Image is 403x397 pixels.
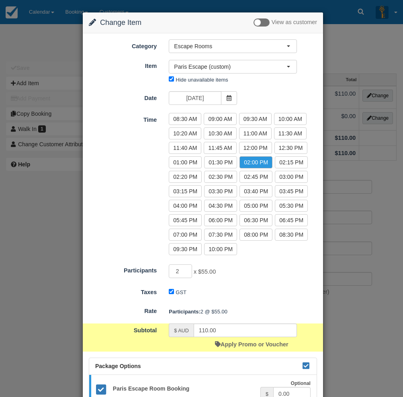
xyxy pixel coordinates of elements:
[204,243,237,255] label: 10:00 PM
[174,63,286,71] span: Paris Escape (custom)
[204,171,237,183] label: 02:30 PM
[239,113,272,125] label: 09:30 AM
[215,341,288,348] a: Apply Promo or Voucher
[83,304,163,315] label: Rate
[169,171,202,183] label: 02:20 PM
[239,156,272,168] label: 02:00 PM
[83,113,163,124] label: Time
[275,200,308,212] label: 05:30 PM
[169,200,202,212] label: 04:00 PM
[275,171,308,183] label: 03:00 PM
[204,185,237,197] label: 03:30 PM
[275,185,308,197] label: 03:45 PM
[204,229,237,241] label: 07:30 PM
[169,142,201,154] label: 11:40 AM
[169,127,201,139] label: 10:20 AM
[239,229,272,241] label: 08:00 PM
[169,214,202,226] label: 05:45 PM
[169,243,202,255] label: 09:30 PM
[95,363,141,369] span: Package Options
[239,127,272,139] label: 11:00 AM
[163,305,323,318] div: 2 @ $55.00
[169,309,200,315] strong: Participants
[83,285,163,297] label: Taxes
[174,42,286,50] span: Escape Rooms
[274,113,307,125] label: 10:00 AM
[174,328,188,334] small: $ AUD
[275,214,308,226] label: 06:45 PM
[275,229,308,241] label: 08:30 PM
[83,323,163,335] label: Subtotal
[272,19,317,26] span: View as customer
[169,264,192,278] input: Participants
[83,39,163,51] label: Category
[266,391,268,397] small: $
[204,156,237,168] label: 01:30 PM
[176,77,228,83] label: Hide unavailable items
[100,18,141,27] span: Change Item
[239,200,272,212] label: 05:00 PM
[274,127,307,139] label: 11:30 AM
[169,60,297,74] button: Paris Escape (custom)
[239,171,272,183] label: 02:45 PM
[176,289,186,295] label: GST
[169,39,297,53] button: Escape Rooms
[239,185,272,197] label: 03:40 PM
[239,142,272,154] label: 12:00 PM
[169,185,202,197] label: 03:15 PM
[290,381,311,386] strong: Optional
[204,142,236,154] label: 11:45 AM
[169,113,201,125] label: 08:30 AM
[83,91,163,102] label: Date
[275,156,308,168] label: 02:15 PM
[274,142,307,154] label: 12:30 PM
[169,229,202,241] label: 07:00 PM
[239,214,272,226] label: 06:30 PM
[204,214,237,226] label: 06:00 PM
[204,127,236,139] label: 10:30 AM
[107,386,260,392] h5: Paris Escape Room Booking
[169,156,202,168] label: 01:00 PM
[83,264,163,275] label: Participants
[204,200,237,212] label: 04:30 PM
[204,113,236,125] label: 09:00 AM
[194,269,216,275] span: x $55.00
[83,59,163,70] label: Item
